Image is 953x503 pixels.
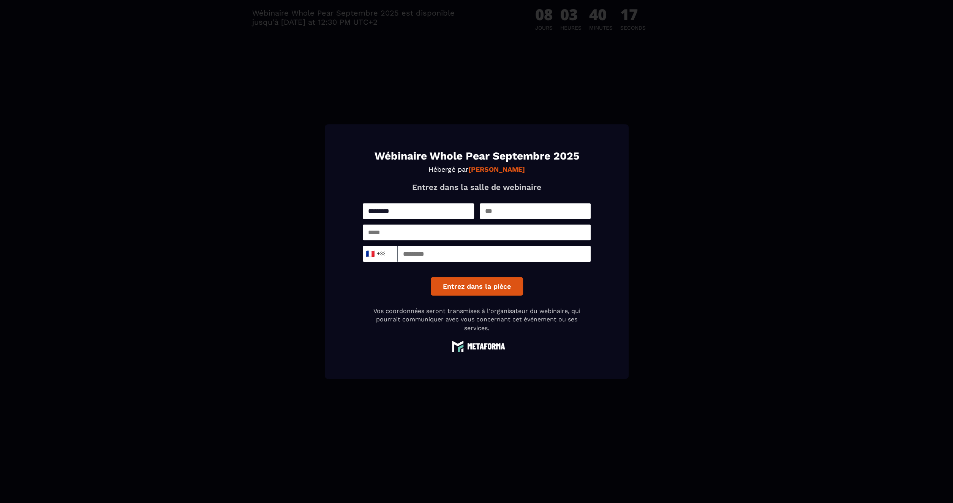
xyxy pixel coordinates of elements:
p: Entrez dans la salle de webinaire [363,182,591,192]
p: Vos coordonnées seront transmises à l'organisateur du webinaire, qui pourrait communiquer avec vo... [363,307,591,332]
strong: [PERSON_NAME] [468,165,525,173]
img: logo [448,340,505,352]
p: Hébergé par [363,165,591,173]
input: Search for option [385,248,391,259]
button: Entrez dans la pièce [430,277,523,296]
h1: Wébinaire Whole Pear Septembre 2025 [363,151,591,161]
span: 🇫🇷 [365,248,375,259]
div: Search for option [363,246,398,262]
span: +33 [367,248,383,259]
